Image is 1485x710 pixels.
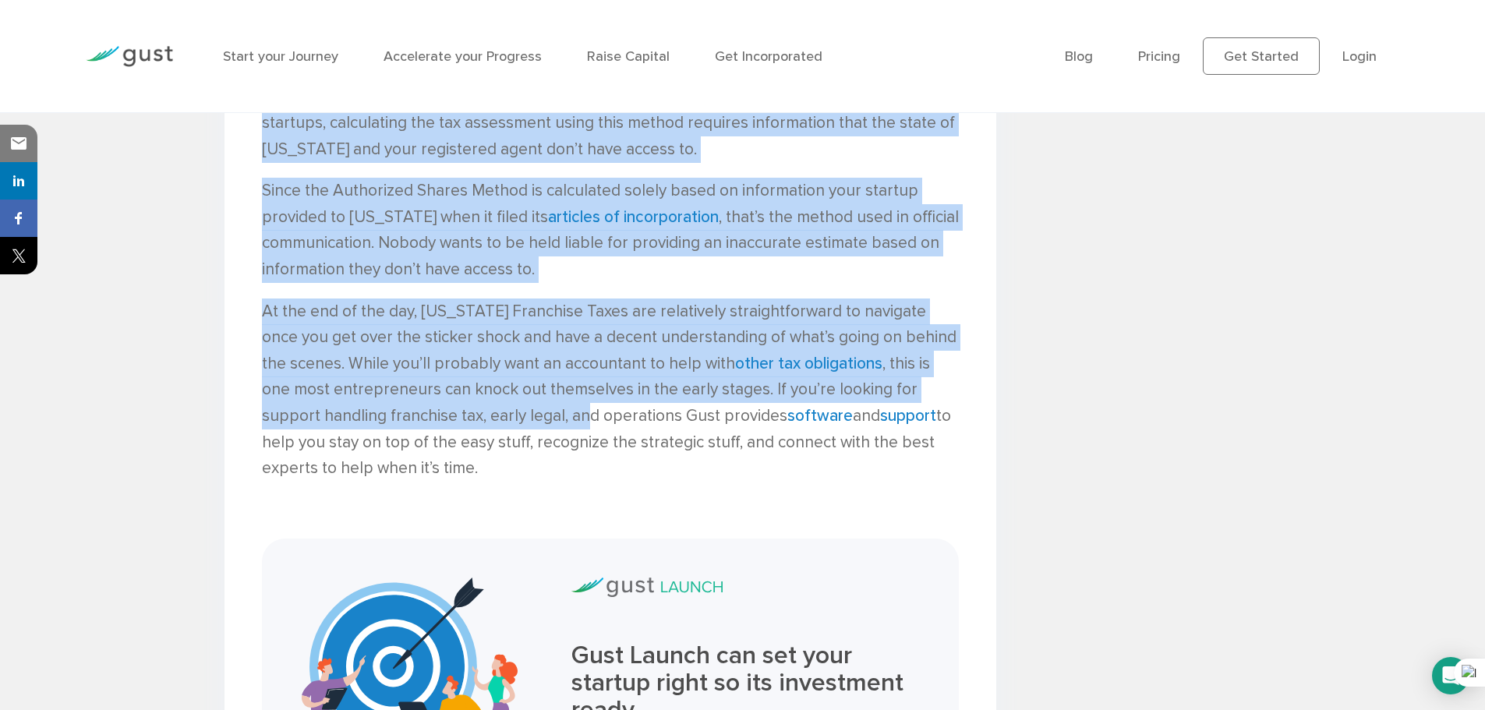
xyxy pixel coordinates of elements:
[1203,37,1320,75] a: Get Started
[787,406,853,426] a: software
[587,48,670,65] a: Raise Capital
[1138,48,1180,65] a: Pricing
[262,83,959,162] p: See the catch? While the Assumed Par Value Capital method is obviously the better choice for star...
[262,298,959,482] p: At the end of the day, [US_STATE] Franchise Taxes are relatively straightforward to navigate once...
[86,46,173,67] img: Gust Logo
[1225,542,1485,710] iframe: Chat Widget
[384,48,542,65] a: Accelerate your Progress
[735,354,882,373] a: other tax obligations
[1065,48,1093,65] a: Blog
[1342,48,1377,65] a: Login
[715,48,822,65] a: Get Incorporated
[223,48,338,65] a: Start your Journey
[262,178,959,282] p: Since the Authorized Shares Method is calculated solely based on information your startup provide...
[548,207,719,227] a: articles of incorporation
[880,406,936,426] a: support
